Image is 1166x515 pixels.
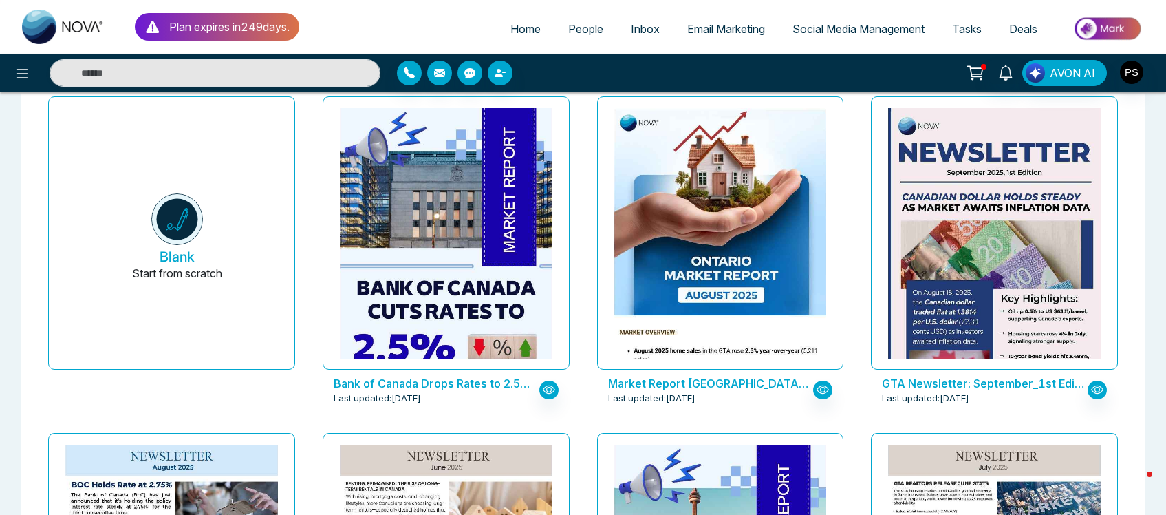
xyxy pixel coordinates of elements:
img: novacrm [151,193,203,245]
span: Inbox [631,22,660,36]
button: AVON AI [1022,60,1107,86]
p: Plan expires in 249 day s . [169,19,290,35]
button: BlankStart from scratch [71,108,283,369]
a: Email Marketing [673,16,779,42]
span: Last updated: [DATE] [882,392,969,406]
iframe: Intercom live chat [1119,468,1152,501]
a: Social Media Management [779,16,938,42]
img: User Avatar [1120,61,1143,84]
span: Deals [1009,22,1037,36]
a: People [554,16,617,42]
span: AVON AI [1050,65,1095,81]
p: Bank of Canada Drops Rates to 2.5% - Sep 17, 2025 [334,375,536,392]
p: Start from scratch [132,265,222,298]
span: Home [510,22,541,36]
a: Home [497,16,554,42]
h5: Blank [160,249,195,265]
a: Deals [995,16,1051,42]
img: Nova CRM Logo [22,10,105,44]
a: Tasks [938,16,995,42]
span: Email Marketing [687,22,765,36]
a: Inbox [617,16,673,42]
span: Last updated: [DATE] [334,392,421,406]
span: People [568,22,603,36]
img: Market-place.gif [1058,13,1158,44]
span: Social Media Management [792,22,925,36]
span: Tasks [952,22,982,36]
span: Last updated: [DATE] [608,392,695,406]
img: Lead Flow [1026,63,1045,83]
p: GTA Newsletter: September_1st Edition [882,375,1084,392]
p: Market Report Ontario - August 2025 [608,375,810,392]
